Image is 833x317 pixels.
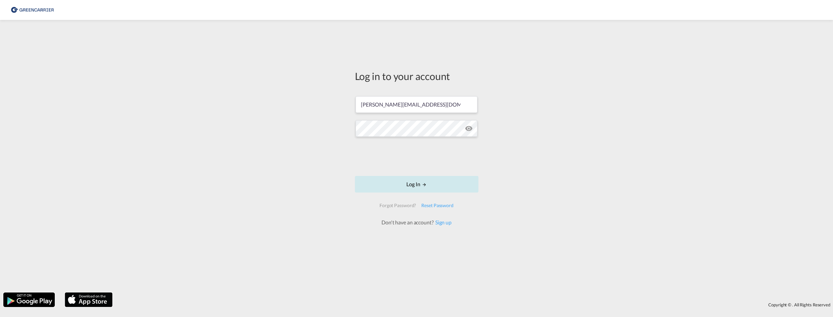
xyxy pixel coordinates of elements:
md-icon: icon-eye-off [465,124,473,132]
div: Copyright © . All Rights Reserved [116,299,833,310]
div: Don't have an account? [374,219,459,226]
a: Sign up [434,219,452,225]
img: 8cf206808afe11efa76fcd1e3d746489.png [10,3,55,18]
iframe: reCAPTCHA [366,143,467,169]
div: Log in to your account [355,69,478,83]
input: Enter email/phone number [356,96,477,113]
div: Forgot Password? [377,199,419,211]
div: Reset Password [419,199,456,211]
button: LOGIN [355,176,478,193]
img: google.png [3,292,55,308]
img: apple.png [64,292,113,308]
